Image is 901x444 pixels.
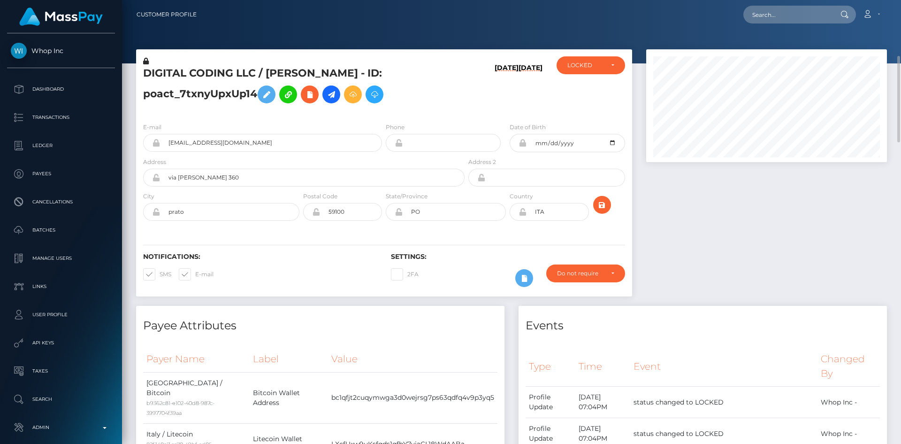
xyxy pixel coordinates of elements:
[11,392,111,406] p: Search
[11,167,111,181] p: Payees
[557,56,625,74] button: LOCKED
[630,346,818,386] th: Event
[630,387,818,418] td: status changed to LOCKED
[11,336,111,350] p: API Keys
[7,106,115,129] a: Transactions
[322,86,340,103] a: Initiate Payout
[11,308,111,322] p: User Profile
[510,123,546,132] label: Date of Birth
[7,78,115,101] a: Dashboard
[143,268,171,280] label: SMS
[137,5,197,24] a: Customer Profile
[817,346,880,386] th: Changed By
[19,8,103,26] img: MassPay Logo
[7,134,115,157] a: Ledger
[143,66,459,108] h5: DIGITAL CODING LLC / [PERSON_NAME] - ID: poact_7txnyUpxUp14
[328,346,497,372] th: Value
[7,190,115,214] a: Cancellations
[391,253,625,261] h6: Settings:
[143,318,497,334] h4: Payee Attributes
[11,421,111,435] p: Admin
[11,280,111,294] p: Links
[11,364,111,378] p: Taxes
[557,270,603,277] div: Do not require
[143,253,377,261] h6: Notifications:
[7,303,115,327] a: User Profile
[7,47,115,55] span: Whop Inc
[11,139,111,153] p: Ledger
[11,251,111,265] p: Manage Users
[143,346,250,372] th: Payer Name
[526,387,575,418] td: Profile Update
[11,82,111,96] p: Dashboard
[526,346,575,386] th: Type
[7,162,115,186] a: Payees
[303,192,337,201] label: Postal Code
[7,416,115,439] a: Admin
[743,6,832,23] input: Search...
[143,123,161,132] label: E-mail
[468,158,496,166] label: Address 2
[146,400,214,416] small: b9362c81-e102-40d8-987c-3997704f39aa
[11,195,111,209] p: Cancellations
[11,43,27,59] img: Whop Inc
[386,192,428,201] label: State/Province
[7,331,115,355] a: API Keys
[567,62,603,69] div: LOCKED
[386,123,405,132] label: Phone
[7,359,115,383] a: Taxes
[546,265,625,282] button: Do not require
[575,346,630,386] th: Time
[817,387,880,418] td: Whop Inc -
[7,218,115,242] a: Batches
[519,64,542,111] h6: [DATE]
[328,372,497,423] td: bc1qfjt2cuqymwga3d0wejrsg7ps63qdfq4v9p3yq5
[510,192,533,201] label: Country
[143,158,166,166] label: Address
[250,372,328,423] td: Bitcoin Wallet Address
[526,318,880,334] h4: Events
[11,223,111,237] p: Batches
[575,387,630,418] td: [DATE] 07:04PM
[143,192,154,201] label: City
[7,275,115,298] a: Links
[7,388,115,411] a: Search
[179,268,214,280] label: E-mail
[250,346,328,372] th: Label
[143,372,250,423] td: [GEOGRAPHIC_DATA] / Bitcoin
[7,247,115,270] a: Manage Users
[391,268,419,280] label: 2FA
[11,110,111,125] p: Transactions
[495,64,519,111] h6: [DATE]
